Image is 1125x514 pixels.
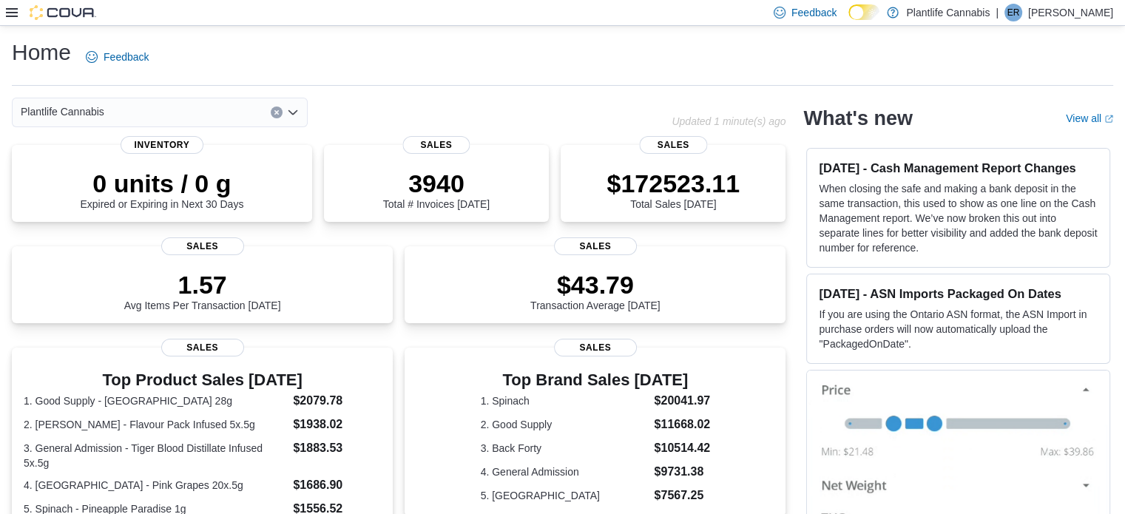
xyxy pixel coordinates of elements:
[80,42,155,72] a: Feedback
[906,4,990,21] p: Plantlife Cannabis
[21,103,104,121] span: Plantlife Cannabis
[640,136,707,154] span: Sales
[654,392,710,410] dd: $20041.97
[530,270,661,300] p: $43.79
[293,392,381,410] dd: $2079.78
[654,416,710,433] dd: $11668.02
[383,169,490,210] div: Total # Invoices [DATE]
[124,270,281,300] p: 1.57
[819,160,1098,175] h3: [DATE] - Cash Management Report Changes
[554,237,637,255] span: Sales
[161,339,244,356] span: Sales
[672,115,786,127] p: Updated 1 minute(s) ago
[24,371,381,389] h3: Top Product Sales [DATE]
[819,307,1098,351] p: If you are using the Ontario ASN format, the ASN Import in purchase orders will now automatically...
[12,38,71,67] h1: Home
[791,5,837,20] span: Feedback
[530,270,661,311] div: Transaction Average [DATE]
[654,439,710,457] dd: $10514.42
[1007,4,1020,21] span: ER
[80,169,243,210] div: Expired or Expiring in Next 30 Days
[803,106,912,130] h2: What's new
[121,136,203,154] span: Inventory
[1004,4,1022,21] div: Ernie Reyes
[848,4,879,20] input: Dark Mode
[819,286,1098,301] h3: [DATE] - ASN Imports Packaged On Dates
[1066,112,1113,124] a: View allExternal link
[24,478,287,493] dt: 4. [GEOGRAPHIC_DATA] - Pink Grapes 20x.5g
[383,169,490,198] p: 3940
[481,464,649,479] dt: 4. General Admission
[24,441,287,470] dt: 3. General Admission - Tiger Blood Distillate Infused 5x.5g
[271,106,283,118] button: Clear input
[819,181,1098,255] p: When closing the safe and making a bank deposit in the same transaction, this used to show as one...
[1104,115,1113,124] svg: External link
[104,50,149,64] span: Feedback
[848,20,849,21] span: Dark Mode
[293,439,381,457] dd: $1883.53
[287,106,299,118] button: Open list of options
[481,393,649,408] dt: 1. Spinach
[80,169,243,198] p: 0 units / 0 g
[161,237,244,255] span: Sales
[481,371,711,389] h3: Top Brand Sales [DATE]
[607,169,740,198] p: $172523.11
[481,417,649,432] dt: 2. Good Supply
[481,488,649,503] dt: 5. [GEOGRAPHIC_DATA]
[293,476,381,494] dd: $1686.90
[124,270,281,311] div: Avg Items Per Transaction [DATE]
[293,416,381,433] dd: $1938.02
[654,463,710,481] dd: $9731.38
[607,169,740,210] div: Total Sales [DATE]
[402,136,470,154] span: Sales
[996,4,999,21] p: |
[481,441,649,456] dt: 3. Back Forty
[1028,4,1113,21] p: [PERSON_NAME]
[24,417,287,432] dt: 2. [PERSON_NAME] - Flavour Pack Infused 5x.5g
[554,339,637,356] span: Sales
[654,487,710,504] dd: $7567.25
[24,393,287,408] dt: 1. Good Supply - [GEOGRAPHIC_DATA] 28g
[30,5,96,20] img: Cova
